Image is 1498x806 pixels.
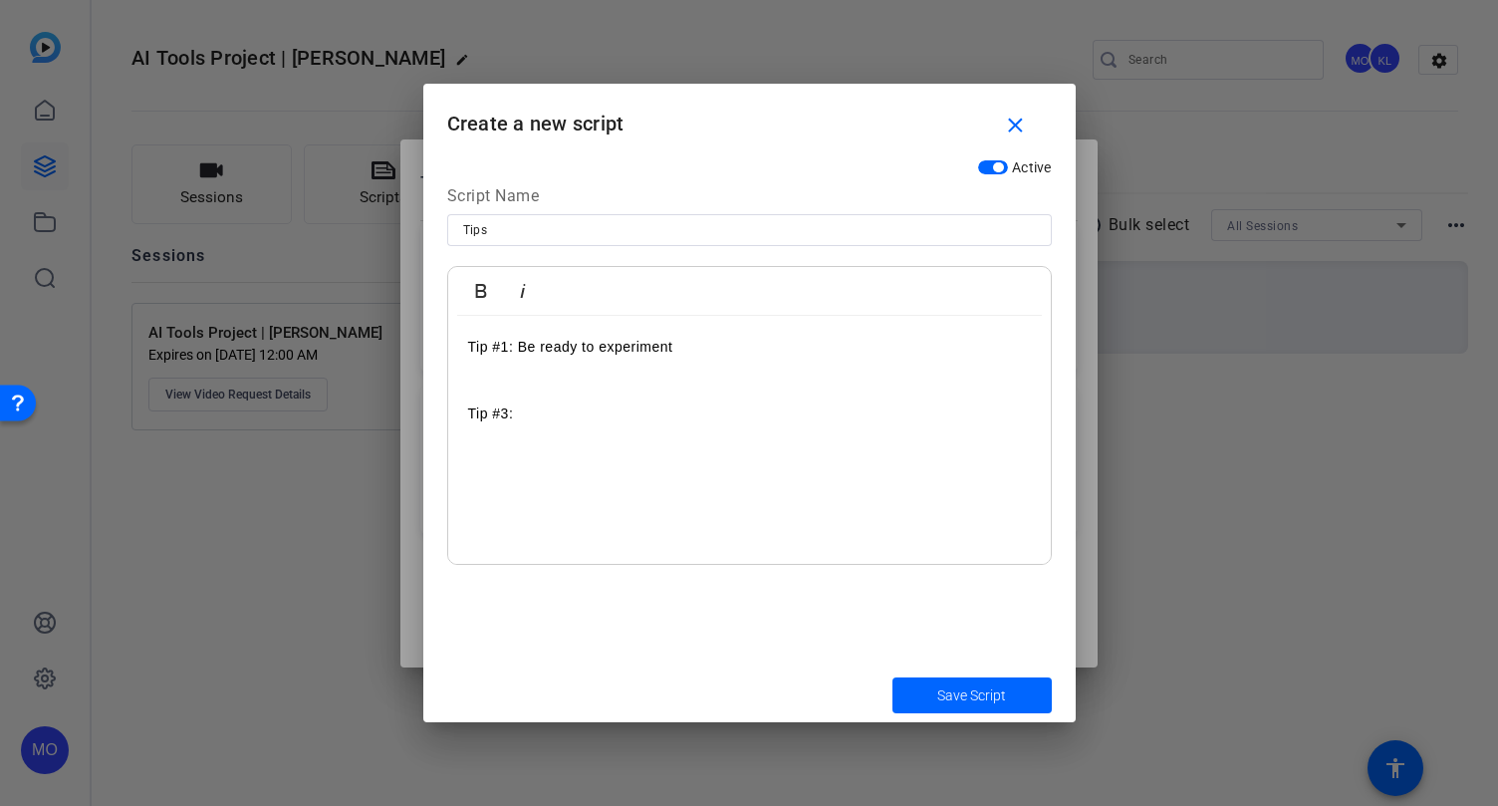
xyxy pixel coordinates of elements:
[1012,159,1052,175] span: Active
[892,677,1052,713] button: Save Script
[468,403,1031,424] p: Tip #3:
[468,336,1031,358] p: Tip #1: Be ready to experiment
[462,271,500,311] button: Bold (⌘B)
[937,685,1006,706] span: Save Script
[1003,114,1028,138] mat-icon: close
[447,184,1052,214] div: Script Name
[423,84,1076,148] h1: Create a new script
[463,218,1036,242] input: Enter Script Name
